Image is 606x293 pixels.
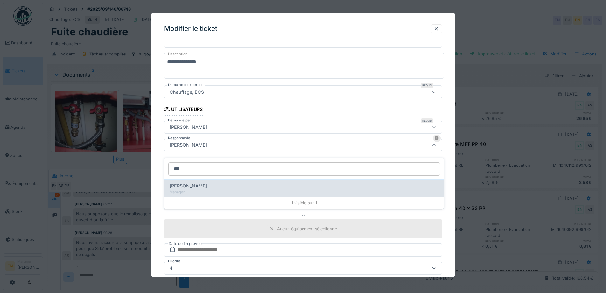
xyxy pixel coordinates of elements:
[164,158,204,169] div: Localisation
[164,25,217,33] h3: Modifier le ticket
[167,142,210,149] div: [PERSON_NAME]
[168,240,202,247] label: Date de fin prévue
[421,118,433,123] div: Requis
[167,118,192,123] label: Demandé par
[167,136,192,141] label: Responsable
[164,105,203,116] div: Utilisateurs
[164,197,444,209] div: 1 visible sur 1
[170,182,207,189] span: [PERSON_NAME]
[170,189,439,195] div: Manager
[277,226,337,232] div: Aucun équipement sélectionné
[421,83,433,88] div: Requis
[167,259,182,264] label: Priorité
[167,50,189,58] label: Description
[167,89,206,96] div: Chauffage, ECS
[167,83,205,88] label: Domaine d'expertise
[167,265,175,272] div: 4
[167,124,210,131] div: [PERSON_NAME]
